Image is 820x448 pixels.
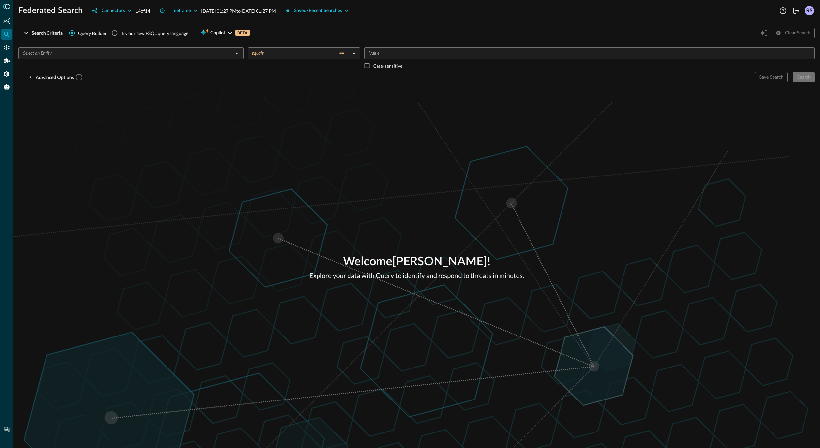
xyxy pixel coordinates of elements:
[32,29,63,37] div: Search Criteria
[18,5,83,16] h1: Federated Search
[373,62,403,69] p: Case-sensitive
[1,69,12,79] div: Settings
[232,49,241,58] button: Open
[121,30,189,37] div: Try our new FSQL query language
[88,5,135,16] button: Connectors
[136,7,150,14] p: 14 of 14
[1,424,12,435] div: Chat
[78,30,107,37] span: Query Builder
[1,42,12,53] div: Connectors
[791,5,802,16] button: Logout
[18,72,87,82] button: Advanced Options
[156,5,201,16] button: Timeframe
[18,28,67,38] button: Search Criteria
[252,50,350,56] div: equals
[366,49,812,57] input: Value
[1,16,12,26] div: Summary Insights
[778,5,788,16] button: Help
[197,28,254,38] button: CopilotBETA
[2,55,12,66] div: Addons
[309,253,524,271] p: Welcome [PERSON_NAME] !
[210,29,225,37] span: Copilot
[805,6,814,15] div: RS
[20,49,231,57] input: Select an Entity
[169,7,191,15] div: Timeframe
[1,82,12,92] div: Query Agent
[235,30,250,36] p: BETA
[1,29,12,40] div: Federated Search
[294,7,342,15] div: Saved/Recent Searches
[309,271,524,281] p: Explore your data with Query to identify and respond to threats in minutes.
[101,7,125,15] div: Connectors
[201,7,276,14] p: [DATE] 01:27 PM to [DATE] 01:27 PM
[339,50,344,56] span: ==
[281,5,353,16] button: Saved/Recent Searches
[252,50,264,56] span: equals
[36,73,83,81] div: Advanced Options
